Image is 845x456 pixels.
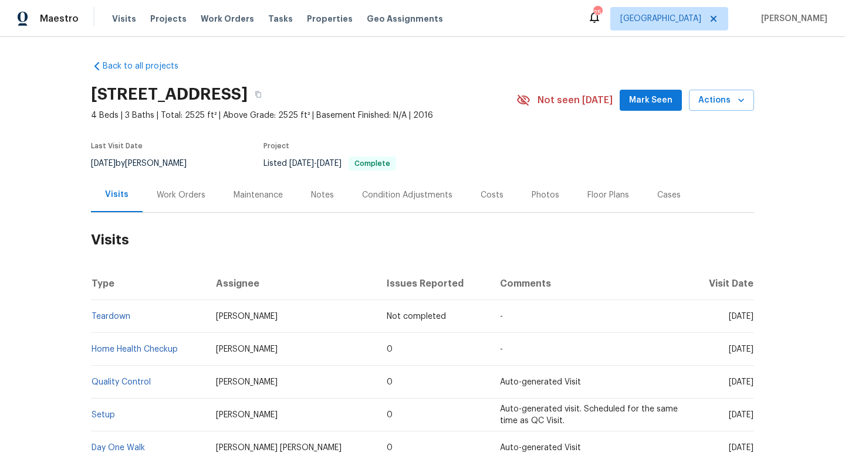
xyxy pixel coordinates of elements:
span: 0 [387,411,393,419]
div: Maintenance [234,189,283,201]
span: [PERSON_NAME] [216,345,278,353]
span: Tasks [268,15,293,23]
button: Actions [689,90,754,111]
span: [DATE] [289,159,314,168]
h2: [STREET_ADDRESS] [91,89,248,100]
span: Project [263,142,289,149]
div: Costs [481,189,503,201]
span: Properties [307,13,353,25]
div: Condition Adjustments [362,189,452,201]
button: Copy Address [248,84,269,105]
span: [DATE] [729,378,753,386]
a: Quality Control [92,378,151,386]
span: - [500,345,503,353]
div: Visits [105,189,129,200]
span: Projects [150,13,187,25]
span: [DATE] [729,345,753,353]
th: Type [91,267,207,300]
span: [PERSON_NAME] [756,13,827,25]
span: - [289,159,342,168]
span: Auto-generated Visit [500,444,581,452]
span: Auto-generated Visit [500,378,581,386]
a: Setup [92,411,115,419]
th: Assignee [207,267,377,300]
span: Listed [263,159,396,168]
div: Work Orders [157,189,205,201]
span: Visits [112,13,136,25]
button: Mark Seen [620,90,682,111]
span: [PERSON_NAME] [PERSON_NAME] [216,444,342,452]
div: 25 [593,7,601,19]
span: Not seen [DATE] [538,94,613,106]
span: [GEOGRAPHIC_DATA] [620,13,701,25]
div: Cases [657,189,681,201]
span: Maestro [40,13,79,25]
div: by [PERSON_NAME] [91,156,201,171]
span: [DATE] [729,444,753,452]
span: - [500,312,503,321]
th: Comments [491,267,689,300]
span: [PERSON_NAME] [216,411,278,419]
span: Complete [350,160,395,167]
span: [PERSON_NAME] [216,312,278,321]
span: [DATE] [317,159,342,168]
a: Home Health Checkup [92,345,178,353]
span: [DATE] [729,312,753,321]
span: Auto-generated visit. Scheduled for the same time as QC Visit. [500,405,678,425]
a: Back to all projects [91,60,204,72]
a: Day One Walk [92,444,145,452]
span: Actions [698,93,745,108]
span: Mark Seen [629,93,672,108]
span: Work Orders [201,13,254,25]
span: [PERSON_NAME] [216,378,278,386]
div: Photos [532,189,559,201]
span: 0 [387,378,393,386]
span: Last Visit Date [91,142,143,149]
span: [DATE] [91,159,116,168]
span: 4 Beds | 3 Baths | Total: 2525 ft² | Above Grade: 2525 ft² | Basement Finished: N/A | 2016 [91,110,516,121]
th: Visit Date [689,267,754,300]
span: Not completed [387,312,446,321]
div: Floor Plans [587,189,629,201]
span: 0 [387,444,393,452]
th: Issues Reported [377,267,491,300]
a: Teardown [92,312,130,321]
span: 0 [387,345,393,353]
span: Geo Assignments [367,13,443,25]
div: Notes [311,189,334,201]
span: [DATE] [729,411,753,419]
h2: Visits [91,213,754,267]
